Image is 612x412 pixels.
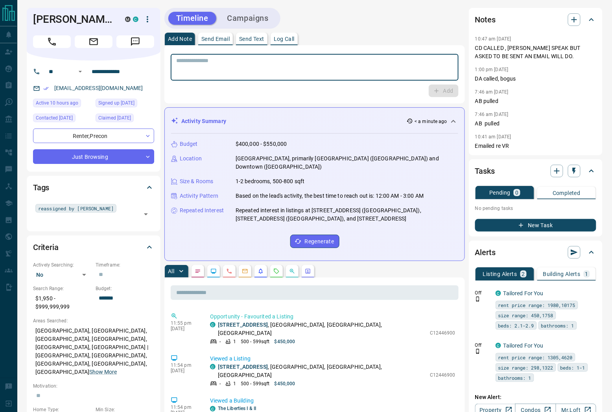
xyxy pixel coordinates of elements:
[273,268,280,274] svg: Requests
[498,322,534,329] span: beds: 2.1-2.9
[89,368,117,376] button: Show More
[33,99,92,110] div: Tue Oct 14 2025
[171,405,198,410] p: 11:54 pm
[76,67,85,76] button: Open
[475,162,596,180] div: Tasks
[475,202,596,214] p: No pending tasks
[241,338,269,345] p: 500 - 599 sqft
[496,291,501,296] div: condos.ca
[219,12,277,25] button: Campaigns
[289,268,295,274] svg: Opportunities
[33,269,92,281] div: No
[541,322,574,329] span: bathrooms: 1
[38,204,114,212] span: reassigned by [PERSON_NAME]
[180,192,218,200] p: Activity Pattern
[475,120,596,128] p: AB pulled
[503,342,544,349] a: Tailored For You
[475,246,496,259] h2: Alerts
[98,114,131,122] span: Claimed [DATE]
[125,17,131,22] div: mrloft.ca
[171,362,198,368] p: 11:54 pm
[475,296,481,302] svg: Push Notification Only
[553,190,581,196] p: Completed
[180,140,198,148] p: Budget
[54,85,143,91] a: [EMAIL_ADDRESS][DOMAIN_NAME]
[33,241,59,254] h2: Criteria
[415,118,447,125] p: < a minute ago
[33,178,154,197] div: Tags
[236,177,304,186] p: 1-2 bedrooms, 500-800 sqft
[36,114,73,122] span: Contacted [DATE]
[98,99,135,107] span: Signed up [DATE]
[195,268,201,274] svg: Notes
[218,321,426,337] p: , [GEOGRAPHIC_DATA], [GEOGRAPHIC_DATA], [GEOGRAPHIC_DATA]
[241,380,269,387] p: 500 - 599 sqft
[219,380,221,387] p: -
[171,326,198,331] p: [DATE]
[210,406,216,412] div: condos.ca
[180,177,214,186] p: Size & Rooms
[210,313,455,321] p: Opportunity - Favourited a Listing
[33,238,154,257] div: Criteria
[236,192,424,200] p: Based on the lead's activity, the best time to reach out is: 12:00 AM - 3:00 AM
[236,154,458,171] p: [GEOGRAPHIC_DATA], primarily [GEOGRAPHIC_DATA] ([GEOGRAPHIC_DATA]) and Downtown ([GEOGRAPHIC_DATA])
[236,140,287,148] p: $400,000 - $550,000
[171,114,458,129] div: Activity Summary< a minute ago
[242,268,248,274] svg: Emails
[218,406,256,411] a: The Liberties I & II
[489,190,511,195] p: Pending
[475,393,596,401] p: New Alert:
[210,355,455,363] p: Viewed a Listing
[33,13,113,26] h1: [PERSON_NAME]
[168,12,216,25] button: Timeline
[233,380,236,387] p: 1
[168,269,174,274] p: All
[475,10,596,29] div: Notes
[498,311,553,319] span: size range: 450,1758
[475,219,596,232] button: New Task
[116,35,154,48] span: Message
[543,271,581,277] p: Building Alerts
[226,268,232,274] svg: Calls
[218,363,426,379] p: , [GEOGRAPHIC_DATA], [GEOGRAPHIC_DATA], [GEOGRAPHIC_DATA]
[475,13,496,26] h2: Notes
[275,380,295,387] p: $450,000
[218,322,268,328] a: [STREET_ADDRESS]
[133,17,138,22] div: condos.ca
[498,301,575,309] span: rent price range: 1980,10175
[475,112,509,117] p: 7:46 am [DATE]
[475,165,495,177] h2: Tasks
[498,353,573,361] span: rent price range: 1305,4620
[475,75,596,83] p: DA called, bogus
[140,209,151,220] button: Open
[515,190,518,195] p: 0
[239,36,264,42] p: Send Text
[475,89,509,95] p: 7:46 am [DATE]
[33,383,154,390] p: Motivation:
[430,329,455,337] p: C12446900
[290,235,339,248] button: Regenerate
[274,36,295,42] p: Log Call
[585,271,588,277] p: 1
[171,368,198,373] p: [DATE]
[33,317,154,324] p: Areas Searched:
[475,36,511,42] p: 10:47 am [DATE]
[33,285,92,292] p: Search Range:
[430,372,455,379] p: C12446900
[233,338,236,345] p: 1
[275,338,295,345] p: $450,000
[475,342,491,349] p: Off
[210,397,455,405] p: Viewed a Building
[210,322,216,327] div: condos.ca
[180,206,224,215] p: Repeated Interest
[219,338,221,345] p: -
[96,261,154,269] p: Timeframe:
[475,67,509,72] p: 1:00 pm [DATE]
[475,97,596,105] p: AB pulled
[475,289,491,296] p: Off
[475,134,511,140] p: 10:41 am [DATE]
[43,86,49,91] svg: Email Verified
[475,44,596,61] p: CD CALLED , [PERSON_NAME] SPEAK BUT ASKED TO BE SENT AN EMAIL WILL DO.
[218,364,268,370] a: [STREET_ADDRESS]
[33,324,154,379] p: [GEOGRAPHIC_DATA], [GEOGRAPHIC_DATA], [GEOGRAPHIC_DATA], [GEOGRAPHIC_DATA], [GEOGRAPHIC_DATA], [G...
